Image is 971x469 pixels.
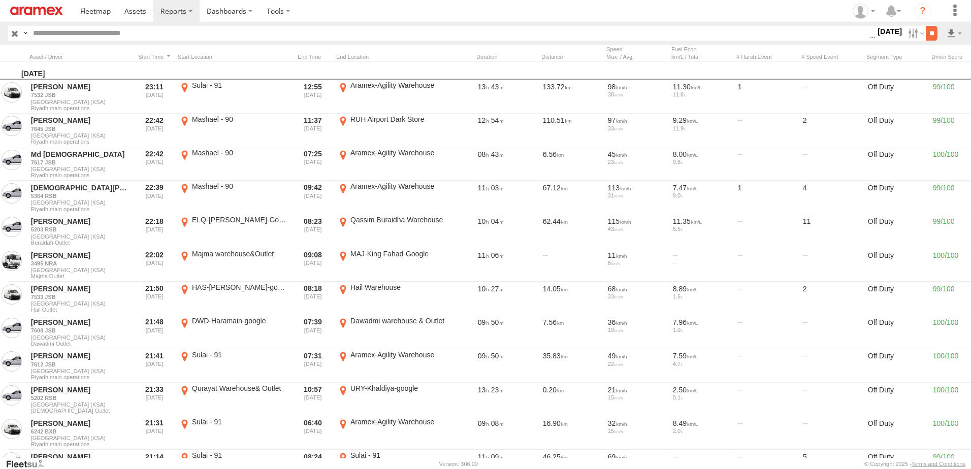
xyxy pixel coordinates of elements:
span: 08 [478,150,489,158]
label: Click to View Event Location [178,384,289,415]
div: Hail Warehouse [350,283,446,292]
label: Click to View Event Location [336,182,448,213]
div: 5.5 [673,226,731,232]
a: View Asset in Asset Management [2,150,22,170]
div: 11.30 [673,82,731,91]
label: Export results as... [946,26,963,41]
div: Entered prior to selected date range [135,249,174,281]
a: View Asset in Asset Management [2,82,22,103]
a: [PERSON_NAME] [31,452,130,461]
div: Majma warehouse&Outlet [192,249,288,258]
div: Exited after selected date range [294,81,332,112]
div: Entered prior to selected date range [135,115,174,146]
span: [GEOGRAPHIC_DATA] (KSA) [31,435,130,441]
label: Click to View Event Location [178,249,289,281]
div: 133.72 [541,81,602,112]
span: 43 [491,150,504,158]
span: 03 [491,184,504,192]
div: 21 [608,385,666,394]
div: Sulai - 91 [192,350,288,359]
label: Search Filter Options [904,26,926,41]
div: 115 [608,217,666,226]
div: 2 [801,115,862,146]
div: DWD-Haramain-google [192,316,288,325]
div: 6.56 [541,148,602,180]
div: 11 [608,251,666,260]
label: Click to View Event Location [336,215,448,247]
img: aramex-logo.svg [10,7,63,15]
span: 23 [491,386,504,394]
div: Mashael - 90 [192,148,288,157]
div: Qurayat Warehouse& Outlet [192,384,288,393]
div: Aramex-Agility Warehouse [350,350,446,359]
div: Sulai - 91 [192,451,288,460]
div: 0.8 [673,159,731,165]
a: View Asset in Asset Management [2,251,22,271]
div: Aramex-Agility Warehouse [350,182,446,191]
a: [PERSON_NAME] [31,251,130,260]
a: [PERSON_NAME] [31,82,130,91]
div: Aramex-Agility Warehouse [350,148,446,157]
div: 4 [801,182,862,213]
label: Click to View Event Location [336,81,448,112]
label: Click to View Event Location [336,417,448,449]
i: ? [915,3,931,19]
div: 22 [608,361,666,367]
label: Click to View Event Location [336,350,448,382]
div: HAS-[PERSON_NAME]-google [192,283,288,292]
label: Click to View Event Location [178,148,289,180]
label: Click to View Event Location [178,283,289,314]
div: Off Duty [866,215,927,247]
a: Terms and Conditions [912,461,965,467]
div: 8.49 [673,419,731,428]
div: Off Duty [866,115,927,146]
label: Click to View Event Location [178,81,289,112]
div: 16.90 [541,417,602,449]
span: 13 [478,83,489,91]
a: 3495 NRA [31,260,130,267]
span: Filter Results to this Group [31,105,130,111]
a: 7533 JSB [31,293,130,300]
span: 09 [478,352,489,360]
div: 23 [608,159,666,165]
div: URY-Khaldiya-google [350,384,446,393]
div: © Copyright 2025 - [864,461,965,467]
span: Filter Results to this Group [31,307,130,313]
div: 2.50 [673,385,731,394]
a: 5364 RSB [31,192,130,199]
span: 27 [491,285,504,293]
a: View Asset in Asset Management [2,318,22,338]
div: 2 [801,283,862,314]
div: 45 [608,150,666,159]
div: Version: 306.00 [439,461,478,467]
div: Exited after selected date range [294,316,332,348]
div: Exited after selected date range [294,350,332,382]
span: Filter Results to this Group [31,172,130,178]
div: Off Duty [866,384,927,415]
span: 54 [491,116,504,124]
div: 68 [608,284,666,293]
label: Click to View Event Location [336,316,448,348]
div: 7.56 [541,316,602,348]
div: 33 [608,125,666,131]
div: 8.89 [673,284,731,293]
div: Exited after selected date range [294,148,332,180]
div: Entered prior to selected date range [135,417,174,449]
span: 06 [491,251,504,259]
div: Aramex-Agility Warehouse [350,417,446,426]
div: Entered prior to selected date range [135,182,174,213]
div: 110.51 [541,115,602,146]
a: [PERSON_NAME] [31,385,130,394]
a: View Asset in Asset Management [2,217,22,237]
div: 0.1 [673,394,731,400]
div: 9.0 [673,192,731,198]
div: Exited after selected date range [294,115,332,146]
span: Filter Results to this Group [31,341,130,347]
span: 50 [491,352,504,360]
div: Exited after selected date range [294,417,332,449]
div: Sulai - 91 [192,81,288,90]
span: 11 [478,453,489,461]
label: Click to View Event Location [178,115,289,146]
div: Entered prior to selected date range [135,215,174,247]
div: Mashael - 90 [192,182,288,191]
